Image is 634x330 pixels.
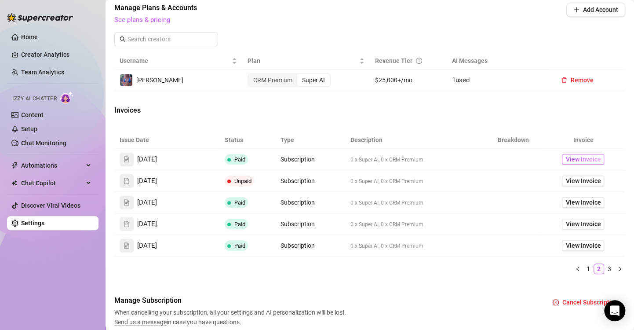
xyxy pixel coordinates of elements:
[416,58,422,64] span: info-circle
[234,199,245,206] span: Paid
[124,156,130,162] span: file-text
[553,299,559,305] span: close-circle
[562,299,618,306] span: Cancel Subscription
[11,162,18,169] span: thunderbolt
[114,16,170,24] a: See plans & pricing
[565,154,601,164] span: View Invoice
[604,300,625,321] div: Open Intercom Messenger
[565,198,601,207] span: View Invoice
[281,220,315,227] span: Subscription
[234,221,245,227] span: Paid
[7,13,73,22] img: logo-BBDzfeDw.svg
[114,295,349,306] span: Manage Subscription
[21,69,64,76] a: Team Analytics
[114,132,219,149] th: Issue Date
[345,192,485,213] td: 0 x Super AI, 0 x CRM Premium
[21,158,84,172] span: Automations
[583,264,593,274] a: 1
[561,77,567,83] span: delete
[350,243,423,249] span: 0 x Super AI, 0 x CRM Premium
[562,240,604,251] a: View Invoice
[124,199,130,205] span: file-text
[615,264,625,274] li: Next Page
[566,3,625,17] button: Add Account
[21,125,37,132] a: Setup
[562,219,604,229] a: View Invoice
[248,56,358,66] span: Plan
[120,74,132,86] img: Jaylie
[248,73,331,87] div: segmented control
[21,48,91,62] a: Creator Analytics
[281,156,315,163] span: Subscription
[114,52,242,70] th: Username
[124,178,130,184] span: file-text
[446,52,548,70] th: AI Messages
[583,6,618,13] span: Add Account
[565,219,601,229] span: View Invoice
[345,213,485,235] td: 0 x Super AI, 0 x CRM Premium
[281,242,315,249] span: Subscription
[275,132,345,149] th: Type
[370,70,446,91] td: $25,000+/mo
[562,176,604,186] a: View Invoice
[120,56,230,66] span: Username
[114,308,349,327] span: When cancelling your subscription, all your settings and AI personalization will be lost. in case...
[137,198,157,208] span: [DATE]
[114,319,167,326] span: Send us a message
[124,242,130,249] span: file-text
[345,132,485,149] th: Description
[345,235,485,257] td: 0 x Super AI, 0 x CRM Premium
[485,132,541,149] th: Breakdown
[572,264,583,274] li: Previous Page
[12,95,57,103] span: Izzy AI Chatter
[124,221,130,227] span: file-text
[114,3,506,13] span: Manage Plans & Accounts
[565,241,601,250] span: View Invoice
[219,132,275,149] th: Status
[562,197,604,208] a: View Invoice
[234,156,245,163] span: Paid
[11,180,17,186] img: Chat Copilot
[137,219,157,230] span: [DATE]
[350,178,423,184] span: 0 x Super AI, 0 x CRM Premium
[21,220,44,227] a: Settings
[350,157,423,163] span: 0 x Super AI, 0 x CRM Premium
[541,132,625,149] th: Invoice
[21,139,66,147] a: Chat Monitoring
[114,105,262,116] span: Invoices
[21,202,80,209] a: Discover Viral Videos
[281,177,315,184] span: Subscription
[350,221,423,227] span: 0 x Super AI, 0 x CRM Premium
[605,264,614,274] a: 3
[452,76,469,84] span: 1 used
[554,73,601,87] button: Remove
[573,7,579,13] span: plus
[137,241,157,251] span: [DATE]
[21,176,84,190] span: Chat Copilot
[242,52,370,70] th: Plan
[594,264,604,274] a: 2
[60,91,74,104] img: AI Chatter
[21,111,44,118] a: Content
[234,178,251,184] span: Unpaid
[575,266,580,271] span: left
[137,176,157,187] span: [DATE]
[604,264,615,274] li: 3
[120,36,126,42] span: search
[21,33,38,40] a: Home
[345,149,485,170] td: 0 x Super AI, 0 x CRM Premium
[281,199,315,206] span: Subscription
[562,154,604,165] a: View Invoice
[594,264,604,274] li: 2
[546,295,625,309] button: Cancel Subscription
[583,264,594,274] li: 1
[375,57,412,64] span: Revenue Tier
[136,77,183,84] span: [PERSON_NAME]
[572,264,583,274] button: left
[345,170,485,192] td: 0 x Super AI, 0 x CRM Premium
[617,266,623,271] span: right
[137,154,157,165] span: [DATE]
[297,74,330,86] div: Super AI
[128,34,206,44] input: Search creators
[350,200,423,206] span: 0 x Super AI, 0 x CRM Premium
